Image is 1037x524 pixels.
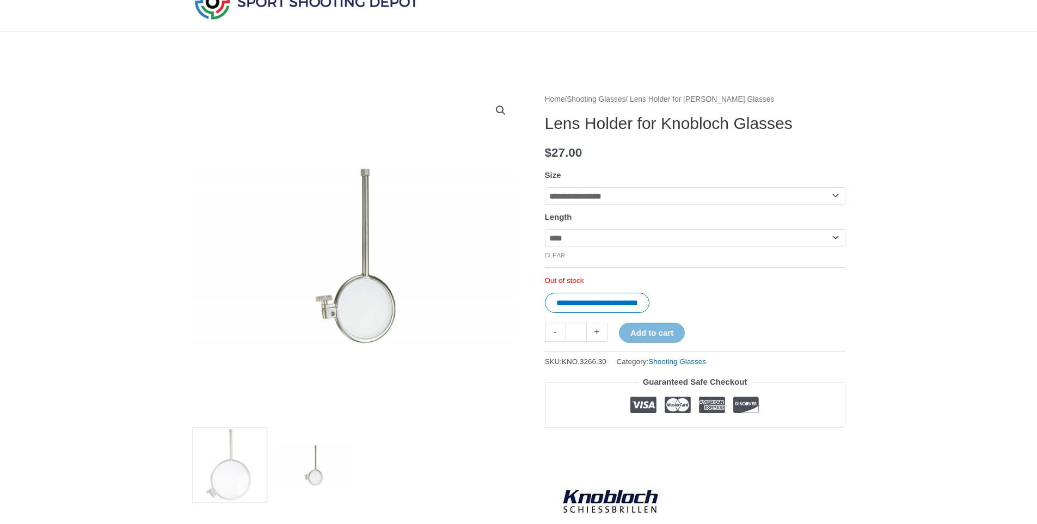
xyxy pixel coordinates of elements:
[545,212,572,221] label: Length
[567,95,625,103] a: Shooting Glasses
[545,436,845,449] iframe: Customer reviews powered by Trustpilot
[545,114,845,133] h1: Lens Holder for Knobloch Glasses
[619,323,685,343] button: Add to cart
[192,93,519,419] img: Lens Holder for Knobloch Glasses - Image 2
[617,355,706,368] span: Category:
[545,146,582,159] bdi: 27.00
[648,357,706,366] a: Shooting Glasses
[566,323,587,342] input: Product quantity
[192,427,268,503] img: Lens Holder for Knobloch Glasses
[545,252,566,258] a: Clear options
[639,374,752,390] legend: Guaranteed Safe Checkout
[587,323,608,342] a: +
[545,95,565,103] a: Home
[545,146,552,159] span: $
[545,276,845,286] p: Out of stock
[491,101,511,120] a: View full-screen image gallery
[545,93,845,107] nav: Breadcrumb
[545,355,606,368] span: SKU:
[545,170,561,180] label: Size
[275,427,351,503] img: Lens Holder for Knobloch Glasses - Image 2
[545,323,566,342] a: -
[562,357,606,366] span: KNO.3266.30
